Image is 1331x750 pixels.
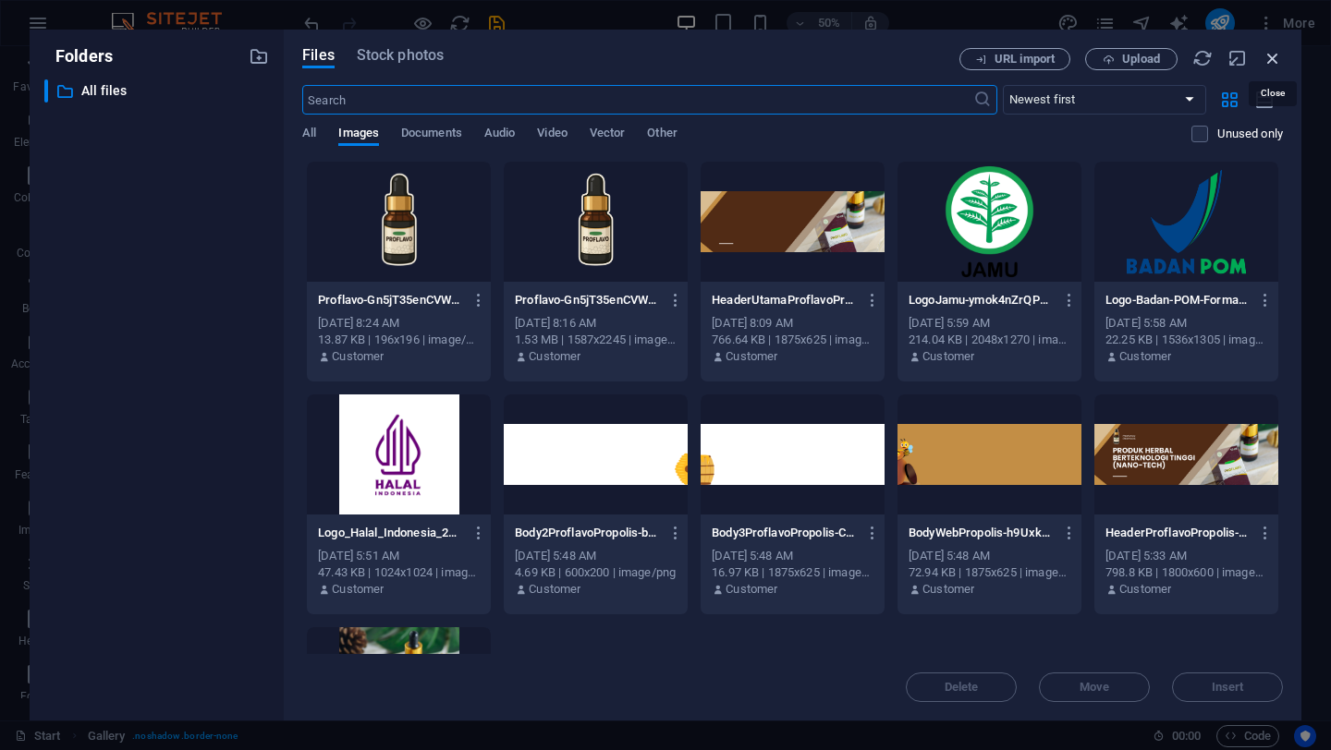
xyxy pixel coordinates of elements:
p: Customer [1119,348,1171,365]
span: Images [338,122,379,148]
div: [DATE] 5:59 AM [909,315,1070,332]
div: [DATE] 8:24 AM [318,315,480,332]
p: LogoJamu-ymok4nZrQPHDLTXWIp9Xhg.png [909,292,1053,308]
div: 1.53 MB | 1587x2245 | image/png [515,332,677,348]
p: Body3ProflavoPropolis-CiY6cAynbLTFLTXpp6vyxA.png [712,525,856,541]
p: Proflavo-Gn5jT35enCVW_N8Dwrw9BA.png [515,292,659,308]
p: Customer [529,581,580,598]
span: Audio [484,122,515,148]
div: 214.04 KB | 2048x1270 | image/png [909,332,1070,348]
div: [DATE] 8:16 AM [515,315,677,332]
i: Minimize [1227,48,1248,68]
input: Search [302,85,972,115]
p: Displays only files that are not in use on the website. Files added during this session can still... [1217,126,1283,142]
div: 4.69 KB | 600x200 | image/png [515,564,677,581]
p: Customer [1119,581,1171,598]
i: Create new folder [249,46,269,67]
p: Proflavo-Gn5jT35enCVW_N8Dwrw9BA-Qw5DnyUnkwV16KEokq8GJw.png [318,292,462,308]
div: 47.43 KB | 1024x1024 | image/png [318,564,480,581]
div: 16.97 KB | 1875x625 | image/png [712,564,873,581]
div: 13.87 KB | 196x196 | image/png [318,332,480,348]
span: Stock photos [357,44,444,67]
span: All [302,122,316,148]
p: Customer [332,581,384,598]
i: Reload [1192,48,1213,68]
div: [DATE] 8:09 AM [712,315,873,332]
div: ​ [44,79,48,103]
div: [DATE] 5:51 AM [318,548,480,564]
div: 766.64 KB | 1875x625 | image/png [712,332,873,348]
p: Logo_Halal_Indonesia_2022-mZKXy7t481ZZr_ir7QqH1Q.png [318,525,462,541]
p: Logo-Badan-POM-Format-SVG-PNG-AI-PDF-EPS-CDR-1536x1305-N_yTQ4QayEkRpQE3v9cLYg.png [1105,292,1250,308]
span: URL import [995,54,1055,65]
span: Other [647,122,677,148]
div: [DATE] 5:48 AM [515,548,677,564]
p: HeaderProflavoPropolis-5sd5RWM8Xnlqy3MzBLO8Qg.png [1105,525,1250,541]
p: All files [81,80,235,102]
div: [DATE] 5:48 AM [712,548,873,564]
span: Documents [401,122,462,148]
button: Upload [1085,48,1178,70]
span: Files [302,44,335,67]
span: Upload [1122,54,1160,65]
div: 798.8 KB | 1800x600 | image/png [1105,564,1267,581]
p: HeaderUtamaProflavoPropolis-2tqk-T1IRbnkaSWgNlpxRQ.png [712,292,856,308]
button: URL import [959,48,1070,70]
span: Vector [590,122,626,148]
p: Customer [726,581,777,598]
div: [DATE] 5:48 AM [909,548,1070,564]
p: Customer [726,348,777,365]
p: Customer [922,348,974,365]
div: [DATE] 5:58 AM [1105,315,1267,332]
div: 22.25 KB | 1536x1305 | image/png [1105,332,1267,348]
p: Folders [44,44,113,68]
p: Body2ProflavoPropolis-bhv150HHirJAnYS-QdgbKg.png [515,525,659,541]
div: [DATE] 5:33 AM [1105,548,1267,564]
p: Customer [529,348,580,365]
span: Video [537,122,567,148]
p: Customer [922,581,974,598]
div: 72.94 KB | 1875x625 | image/png [909,564,1070,581]
p: BodyWebPropolis-h9UxkGnHXhwIM7KsAi2GaA.png [909,525,1053,541]
p: Customer [332,348,384,365]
